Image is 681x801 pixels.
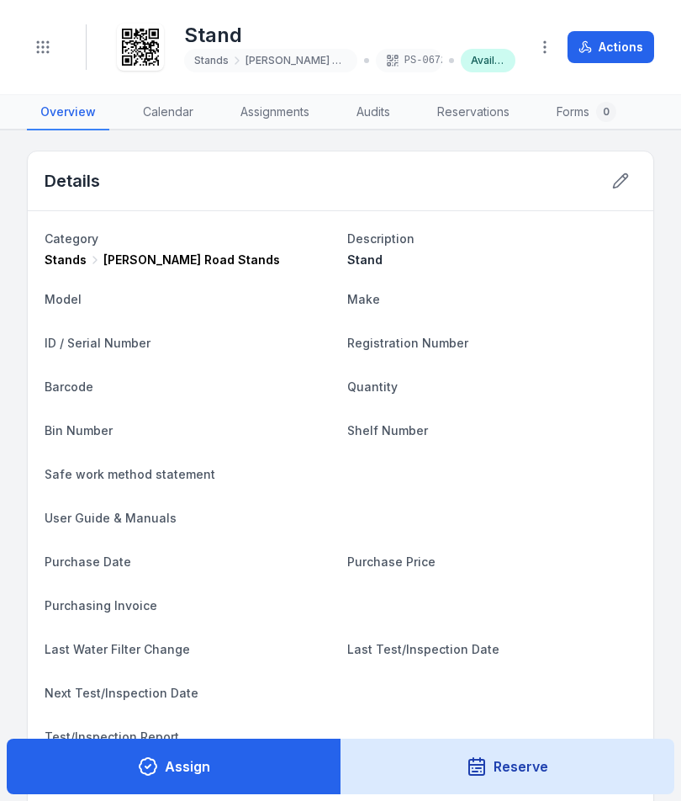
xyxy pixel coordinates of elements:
span: Category [45,231,98,246]
span: Purchasing Invoice [45,598,157,613]
h2: Details [45,169,100,193]
span: ID / Serial Number [45,336,150,350]
span: Shelf Number [347,423,428,438]
span: Purchase Date [45,554,131,569]
button: Assign [7,739,341,794]
span: Stands [45,252,87,268]
div: 0 [596,102,616,122]
span: Safe work method statement [45,467,215,481]
a: Calendar [129,95,207,130]
button: Actions [567,31,654,63]
span: Model [45,292,82,306]
h1: Stand [184,22,515,49]
span: Registration Number [347,336,468,350]
div: Available [461,49,515,72]
span: Test/Inspection Report [45,729,179,744]
span: [PERSON_NAME] Road Stands [245,54,347,67]
span: Description [347,231,414,246]
span: Last Test/Inspection Date [347,642,499,656]
span: Last Water Filter Change [45,642,190,656]
span: Stands [194,54,229,67]
span: Next Test/Inspection Date [45,686,198,700]
a: Assignments [227,95,323,130]
span: Purchase Price [347,554,436,569]
div: PS-0672 [376,49,442,72]
button: Reserve [340,739,675,794]
span: [PERSON_NAME] Road Stands [103,252,280,268]
span: User Guide & Manuals [45,511,177,525]
span: Bin Number [45,423,113,438]
button: Toggle navigation [27,31,59,63]
span: Stand [347,252,383,267]
span: Barcode [45,379,93,394]
a: Forms0 [543,95,630,130]
span: Make [347,292,380,306]
a: Audits [343,95,404,130]
a: Reservations [424,95,523,130]
a: Overview [27,95,109,130]
span: Quantity [347,379,398,394]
